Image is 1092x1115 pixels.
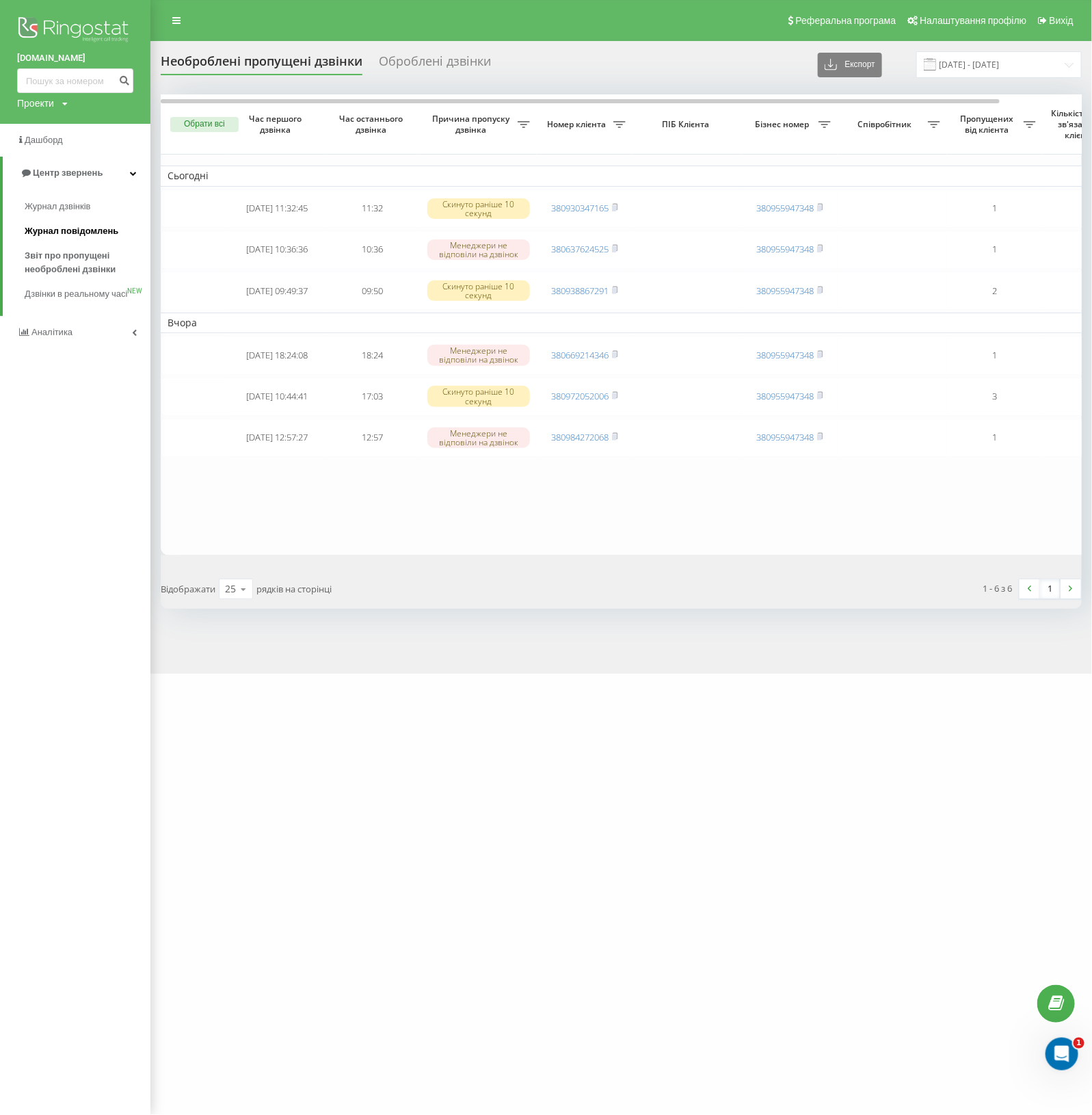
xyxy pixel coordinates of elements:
span: Журнал дзвінків [25,200,90,213]
a: 380955947348 [756,202,814,214]
span: Реферальна програма [796,15,896,26]
td: [DATE] 10:36:36 [229,231,325,269]
div: Проекти [17,96,54,110]
span: Час першого дзвінка [240,114,314,135]
td: 09:50 [325,272,421,310]
span: Аналiтика [31,327,72,337]
span: Номер клієнта [544,119,613,130]
div: Скинуто раніше 10 секунд [427,198,530,219]
span: Пропущених від клієнта [954,114,1024,135]
span: Співробітник [844,119,928,130]
img: Ringostat logo [17,14,133,48]
div: Необроблені пропущені дзвінки [161,54,362,75]
a: Журнал дзвінків [25,194,150,219]
td: 10:36 [325,231,421,269]
a: 380637624525 [551,243,609,255]
td: [DATE] 18:24:08 [229,336,325,374]
span: Бізнес номер [749,119,818,130]
td: 2 [947,272,1043,310]
button: Експорт [818,53,882,77]
a: 380972052006 [551,390,609,402]
span: Дзвінки в реальному часі [25,287,127,301]
a: Журнал повідомлень [25,219,150,244]
span: Дашборд [25,135,63,145]
a: 380669214346 [551,349,609,361]
td: 12:57 [325,419,421,457]
div: Менеджери не відповіли на дзвінок [427,428,530,448]
span: 1 [1074,1038,1084,1049]
span: ПІБ Клієнта [644,119,730,130]
td: 1 [947,189,1043,228]
div: Менеджери не відповіли на дзвінок [427,239,530,260]
a: Дзвінки в реальному часіNEW [25,282,150,306]
td: 11:32 [325,189,421,228]
td: 18:24 [325,336,421,374]
span: Налаштування профілю [920,15,1026,26]
a: Центр звернень [3,157,150,189]
td: [DATE] 11:32:45 [229,189,325,228]
td: [DATE] 09:49:37 [229,272,325,310]
div: Менеджери не відповіли на дзвінок [427,345,530,365]
span: Звіт про пропущені необроблені дзвінки [25,249,144,276]
a: 1 [1040,579,1061,599]
td: 17:03 [325,378,421,416]
a: 380955947348 [756,390,814,402]
td: 1 [947,419,1043,457]
td: 1 [947,336,1043,374]
iframe: Intercom live chat [1046,1038,1078,1071]
td: [DATE] 12:57:27 [229,419,325,457]
span: рядків на сторінці [256,583,332,595]
div: Оброблені дзвінки [379,54,491,75]
td: [DATE] 10:44:41 [229,378,325,416]
a: 380984272068 [551,431,609,443]
div: Скинуто раніше 10 секунд [427,280,530,301]
a: 380955947348 [756,285,814,297]
a: 380955947348 [756,431,814,443]
a: 380955947348 [756,349,814,361]
div: 1 - 6 з 6 [983,581,1013,595]
input: Пошук за номером [17,68,133,93]
td: 1 [947,231,1043,269]
a: 380930347165 [551,202,609,214]
div: Скинуто раніше 10 секунд [427,386,530,406]
a: 380955947348 [756,243,814,255]
span: Вихід [1050,15,1074,26]
span: Час останнього дзвінка [336,114,410,135]
span: Журнал повідомлень [25,224,118,238]
button: Обрати всі [170,117,239,132]
td: 3 [947,378,1043,416]
a: [DOMAIN_NAME] [17,51,133,65]
div: 25 [225,582,236,596]
a: 380938867291 [551,285,609,297]
span: Відображати [161,583,215,595]
span: Центр звернень [33,168,103,178]
span: Причина пропуску дзвінка [427,114,518,135]
a: Звіт про пропущені необроблені дзвінки [25,244,150,282]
